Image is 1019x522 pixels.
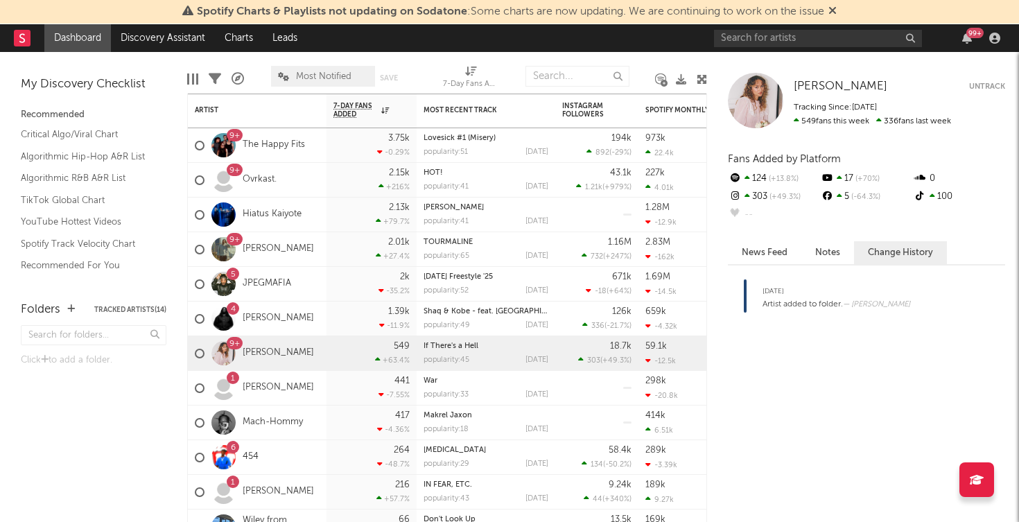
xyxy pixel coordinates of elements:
[424,342,478,350] a: If There's a Hell
[525,322,548,329] div: [DATE]
[828,6,837,17] span: Dismiss
[525,66,629,87] input: Search...
[377,460,410,469] div: -48.7 %
[21,127,153,142] a: Critical Algo/Viral Chart
[714,30,922,47] input: Search for artists
[424,412,472,419] a: Makrel Jaxon
[394,342,410,351] div: 549
[243,347,314,359] a: [PERSON_NAME]
[44,24,111,52] a: Dashboard
[424,356,469,364] div: popularity: 45
[607,322,629,330] span: -21.7 %
[610,342,632,351] div: 18.7k
[645,460,677,469] div: -3.39k
[609,480,632,489] div: 9.24k
[612,307,632,316] div: 126k
[605,461,629,469] span: -50.2 %
[21,302,60,318] div: Folders
[609,288,629,295] span: +64 %
[645,218,677,227] div: -12.9k
[645,183,674,192] div: 4.01k
[612,272,632,281] div: 671k
[375,356,410,365] div: +63.4 %
[209,59,221,99] div: Filters
[378,182,410,191] div: +216 %
[94,306,166,313] button: Tracked Artists(14)
[609,446,632,455] div: 58.4k
[424,169,548,177] div: HOT!
[424,287,469,295] div: popularity: 52
[645,238,670,247] div: 2.83M
[645,168,665,177] div: 227k
[913,170,1005,188] div: 0
[587,357,600,365] span: 303
[21,352,166,369] div: Click to add a folder.
[611,149,629,157] span: -29 %
[197,6,467,17] span: Spotify Charts & Playlists not updating on Sodatone
[424,148,468,156] div: popularity: 51
[525,183,548,191] div: [DATE]
[424,308,548,315] div: Shaq & Kobe - feat. Niontay
[962,33,972,44] button: 99+
[586,286,632,295] div: ( )
[394,376,410,385] div: 441
[378,390,410,399] div: -7.55 %
[794,117,869,125] span: 549 fans this week
[395,411,410,420] div: 417
[379,321,410,330] div: -11.9 %
[728,206,820,224] div: --
[21,236,153,252] a: Spotify Track Velocity Chart
[820,188,912,206] div: 5
[395,480,410,489] div: 216
[645,411,665,420] div: 414k
[424,134,548,142] div: Lovesick #1 (Misery)
[400,272,410,281] div: 2k
[243,382,314,394] a: [PERSON_NAME]
[424,204,484,211] a: [PERSON_NAME]
[243,417,303,428] a: Mach-Hommy
[424,106,528,114] div: Most Recent Track
[389,203,410,212] div: 2.13k
[243,139,305,151] a: The Happy Fits
[763,283,910,299] div: [DATE]
[378,286,410,295] div: -35.2 %
[582,321,632,330] div: ( )
[843,301,910,308] span: — [PERSON_NAME]
[424,446,548,454] div: MOTION SICKNESS
[424,183,469,191] div: popularity: 41
[388,307,410,316] div: 1.39k
[243,313,314,324] a: [PERSON_NAME]
[376,494,410,503] div: +57.7 %
[243,486,314,498] a: [PERSON_NAME]
[645,287,677,296] div: -14.5k
[424,238,548,246] div: TOURMALINE
[21,325,166,345] input: Search for folders...
[376,217,410,226] div: +79.7 %
[849,193,880,201] span: -64.3 %
[443,59,498,99] div: 7-Day Fans Added (7-Day Fans Added)
[394,446,410,455] div: 264
[645,106,749,114] div: Spotify Monthly Listeners
[388,134,410,143] div: 3.75k
[586,148,632,157] div: ( )
[610,168,632,177] div: 43.1k
[728,188,820,206] div: 303
[794,80,887,92] span: [PERSON_NAME]
[525,460,548,468] div: [DATE]
[562,102,611,119] div: Instagram Followers
[645,342,667,351] div: 59.1k
[263,24,307,52] a: Leads
[728,241,801,264] button: News Feed
[576,182,632,191] div: ( )
[584,494,632,503] div: ( )
[602,357,629,365] span: +49.3 %
[424,342,548,350] div: If There's a Hell
[645,134,665,143] div: 973k
[794,117,951,125] span: 336 fans last week
[424,377,548,385] div: War
[728,154,841,164] span: Fans Added by Platform
[424,481,472,489] a: IN FEAR, ETC.
[591,461,603,469] span: 134
[296,72,351,81] span: Most Notified
[187,59,198,99] div: Edit Columns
